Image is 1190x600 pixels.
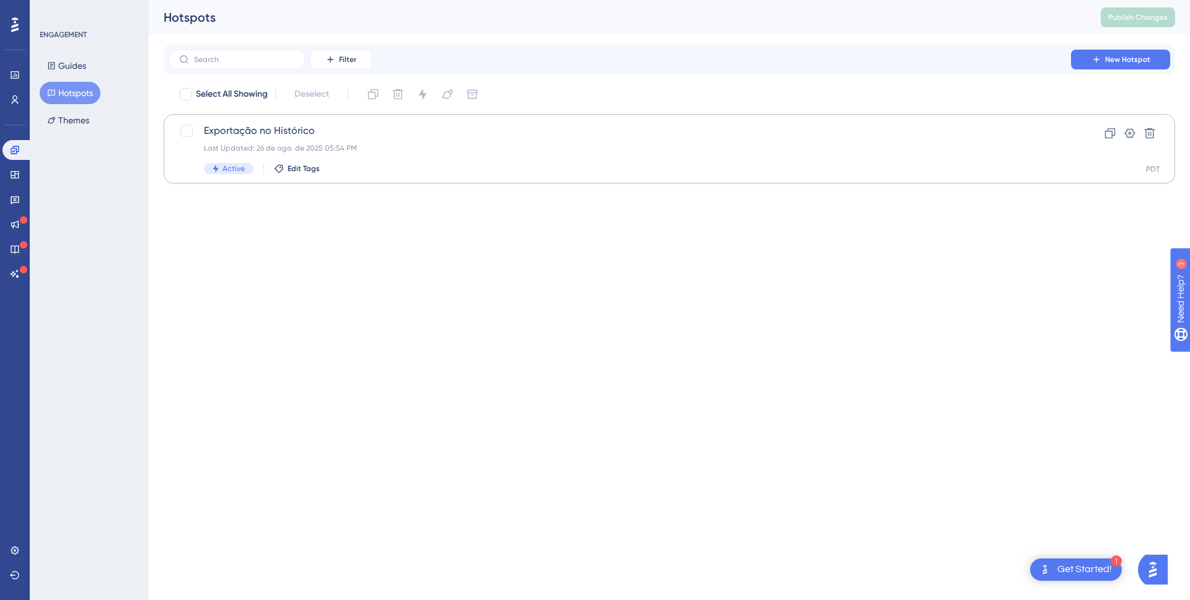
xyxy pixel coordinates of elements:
[294,87,329,102] span: Deselect
[288,164,320,174] span: Edit Tags
[274,164,320,174] button: Edit Tags
[196,87,268,102] span: Select All Showing
[1111,555,1122,567] div: 1
[86,6,90,16] div: 3
[194,55,294,64] input: Search
[1138,551,1175,588] iframe: UserGuiding AI Assistant Launcher
[339,55,356,64] span: Filter
[40,82,100,104] button: Hotspots
[164,9,1070,26] div: Hotspots
[40,55,94,77] button: Guides
[40,109,97,131] button: Themes
[29,3,77,18] span: Need Help?
[1101,7,1175,27] button: Publish Changes
[1030,558,1122,581] div: Open Get Started! checklist, remaining modules: 1
[1105,55,1150,64] span: New Hotspot
[283,83,340,105] button: Deselect
[223,164,245,174] span: Active
[204,123,1036,138] span: Exportação no Histórico
[1057,563,1112,576] div: Get Started!
[310,50,372,69] button: Filter
[204,143,1036,153] div: Last Updated: 26 de ago. de 2025 05:54 PM
[1146,164,1160,174] div: PDT
[1038,562,1052,577] img: launcher-image-alternative-text
[40,30,87,40] div: ENGAGEMENT
[1108,12,1168,22] span: Publish Changes
[1071,50,1170,69] button: New Hotspot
